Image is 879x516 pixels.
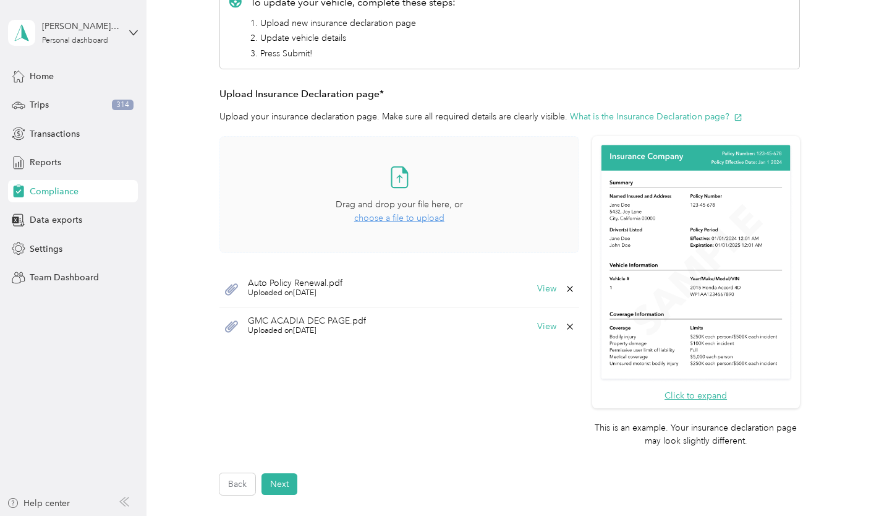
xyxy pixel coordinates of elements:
[354,213,444,223] span: choose a file to upload
[570,110,742,123] button: What is the Insurance Declaration page?
[30,127,80,140] span: Transactions
[30,213,82,226] span: Data exports
[248,288,342,299] span: Uploaded on [DATE]
[248,317,366,325] span: GMC ACADIA DEC PAGE.pdf
[30,243,62,256] span: Settings
[248,279,342,288] span: Auto Policy Renewal.pdf
[219,110,800,123] p: Upload your insurance declaration page. Make sure all required details are clearly visible.
[250,17,456,30] li: 1. Upload new insurance declaration page
[30,271,99,284] span: Team Dashboard
[112,100,134,111] span: 314
[250,32,456,45] li: 2. Update vehicle details
[42,20,119,33] div: [PERSON_NAME] Lake
[261,473,297,495] button: Next
[42,37,108,45] div: Personal dashboard
[7,497,70,510] button: Help center
[665,389,727,402] button: Click to expand
[537,285,556,293] button: View
[336,199,463,210] span: Drag and drop your file here, or
[30,156,61,169] span: Reports
[598,143,793,382] img: Sample insurance declaration
[30,185,79,198] span: Compliance
[248,325,366,337] span: Uploaded on [DATE]
[219,87,800,102] h3: Upload Insurance Declaration page*
[220,137,579,252] span: Drag and drop your file here, orchoose a file to upload
[810,447,879,516] iframe: Everlance-gr Chat Button Frame
[30,70,54,83] span: Home
[30,98,49,111] span: Trips
[592,421,800,447] p: This is an example. Your insurance declaration page may look slightly different.
[537,322,556,331] button: View
[219,473,255,495] button: Back
[250,47,456,60] li: 3. Press Submit!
